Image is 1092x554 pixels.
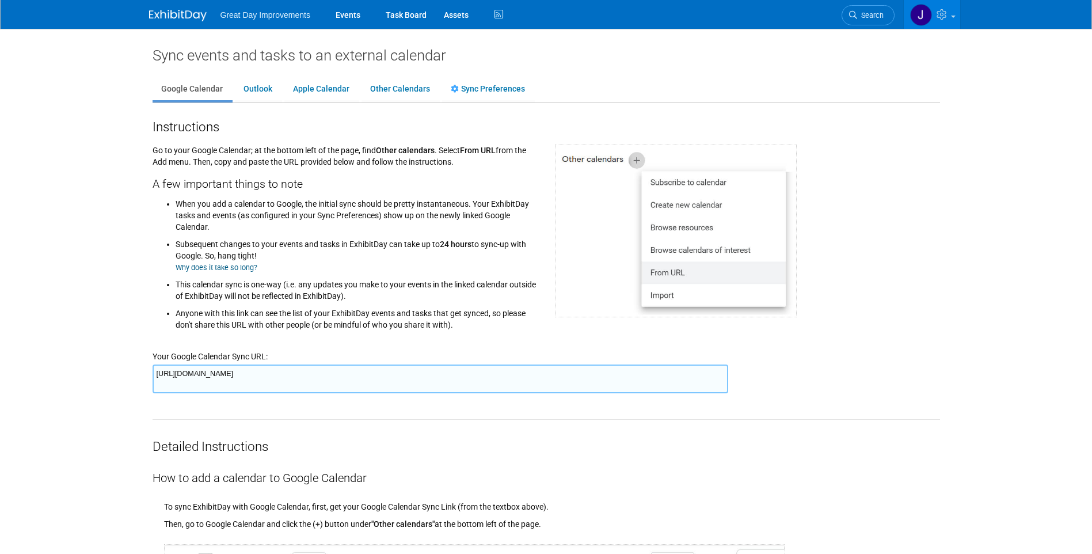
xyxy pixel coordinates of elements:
[153,456,940,487] div: How to add a calendar to Google Calendar
[153,336,940,362] div: Your Google Calendar Sync URL:
[153,168,538,192] div: A few important things to note
[153,115,940,136] div: Instructions
[440,240,471,249] span: 24 hours
[284,78,358,100] a: Apple Calendar
[376,146,435,155] span: Other calendars
[176,195,538,233] li: When you add a calendar to Google, the initial sync should be pretty instantaneous. Your ExhibitD...
[235,78,281,100] a: Outlook
[220,10,310,20] span: Great Day Improvements
[176,263,257,272] a: Why does it take so long?
[857,11,884,20] span: Search
[153,46,940,64] div: Sync events and tasks to an external calendar
[153,78,231,100] a: Google Calendar
[153,420,940,456] div: Detailed Instructions
[164,487,940,513] div: To sync ExhibitDay with Google Calendar, first, get your Google Calendar Sync Link (from the text...
[176,273,538,302] li: This calendar sync is one-way (i.e. any updates you make to your events in the linked calendar ou...
[371,519,435,529] span: "Other calendars"
[842,5,895,25] a: Search
[362,78,439,100] a: Other Calendars
[164,513,940,530] div: Then, go to Google Calendar and click the (+) button under at the bottom left of the page.
[144,136,546,336] div: Go to your Google Calendar; at the bottom left of the page, find . Select from the Add menu. Then...
[910,4,932,26] img: Jennifer Hockstra
[176,302,538,331] li: Anyone with this link can see the list of your ExhibitDay events and tasks that get synced, so pl...
[153,365,728,393] textarea: [URL][DOMAIN_NAME]
[460,146,496,155] span: From URL
[555,145,797,317] img: Google Calendar screen shot for adding external calendar
[176,233,538,273] li: Subsequent changes to your events and tasks in ExhibitDay can take up to to sync-up with Google. ...
[149,10,207,21] img: ExhibitDay
[442,78,534,100] a: Sync Preferences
